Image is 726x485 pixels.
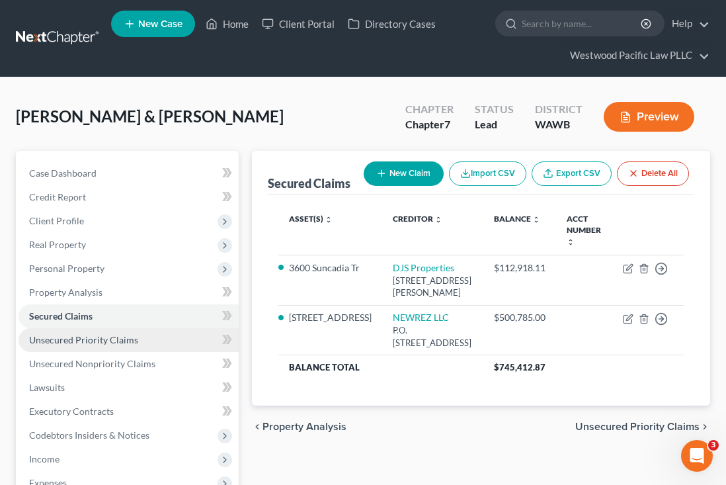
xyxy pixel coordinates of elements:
[341,12,442,36] a: Directory Cases
[29,358,155,369] span: Unsecured Nonpriority Claims
[19,400,239,423] a: Executory Contracts
[575,421,700,432] span: Unsecured Priority Claims
[434,216,442,224] i: unfold_more
[522,11,643,36] input: Search by name...
[29,167,97,179] span: Case Dashboard
[700,421,710,432] i: chevron_right
[19,352,239,376] a: Unsecured Nonpriority Claims
[405,102,454,117] div: Chapter
[289,311,372,324] li: [STREET_ADDRESS]
[475,117,514,132] div: Lead
[29,453,60,464] span: Income
[29,382,65,393] span: Lawsuits
[393,324,473,349] div: P.O. [STREET_ADDRESS]
[19,185,239,209] a: Credit Report
[393,214,442,224] a: Creditor unfold_more
[29,263,104,274] span: Personal Property
[16,107,284,126] span: [PERSON_NAME] & [PERSON_NAME]
[665,12,709,36] a: Help
[604,102,694,132] button: Preview
[681,440,713,472] iframe: Intercom live chat
[19,376,239,400] a: Lawsuits
[364,161,444,186] button: New Claim
[199,12,255,36] a: Home
[262,421,346,432] span: Property Analysis
[29,310,93,322] span: Secured Claims
[29,191,86,202] span: Credit Report
[532,161,612,186] a: Export CSV
[29,239,86,250] span: Real Property
[535,102,583,117] div: District
[617,161,689,186] button: Delete All
[567,214,601,246] a: Acct Number unfold_more
[252,421,346,432] button: chevron_left Property Analysis
[444,118,450,130] span: 7
[563,44,709,67] a: Westwood Pacific Law PLLC
[475,102,514,117] div: Status
[494,214,540,224] a: Balance unfold_more
[19,281,239,304] a: Property Analysis
[19,328,239,352] a: Unsecured Priority Claims
[393,262,454,273] a: DJS Properties
[393,312,449,323] a: NEWREZ LLC
[494,311,545,324] div: $500,785.00
[19,161,239,185] a: Case Dashboard
[289,261,372,275] li: 3600 Suncadia Tr
[535,117,583,132] div: WAWB
[449,161,526,186] button: Import CSV
[138,19,182,29] span: New Case
[393,275,473,299] div: [STREET_ADDRESS][PERSON_NAME]
[405,117,454,132] div: Chapter
[19,304,239,328] a: Secured Claims
[278,355,483,379] th: Balance Total
[29,429,149,441] span: Codebtors Insiders & Notices
[708,440,719,451] span: 3
[252,421,262,432] i: chevron_left
[255,12,341,36] a: Client Portal
[575,421,710,432] button: Unsecured Priority Claims chevron_right
[494,362,545,373] span: $745,412.87
[29,334,138,345] span: Unsecured Priority Claims
[325,216,333,224] i: unfold_more
[29,215,84,226] span: Client Profile
[532,216,540,224] i: unfold_more
[567,238,575,246] i: unfold_more
[494,261,545,275] div: $112,918.11
[289,214,333,224] a: Asset(s) unfold_more
[29,406,114,417] span: Executory Contracts
[29,287,102,298] span: Property Analysis
[268,175,350,191] div: Secured Claims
